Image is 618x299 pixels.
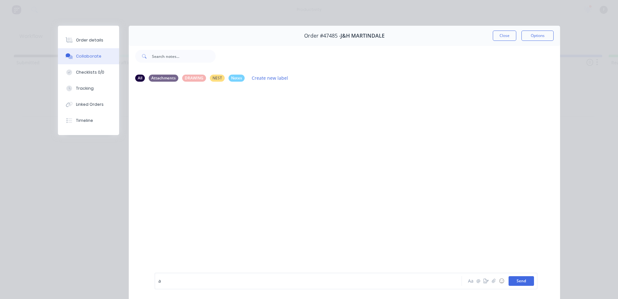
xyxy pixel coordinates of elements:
span: Order #47485 - [304,33,341,39]
div: Attachments [149,75,178,82]
div: Order details [76,37,103,43]
input: Search notes... [152,50,216,63]
button: Aa [467,277,474,285]
span: J&H MARTINDALE [341,33,385,39]
div: Notes [229,75,245,82]
div: Checklists 0/0 [76,69,104,75]
div: Collaborate [76,53,101,59]
div: Timeline [76,118,93,123]
button: Options [521,31,554,41]
div: NEST [210,75,225,82]
button: ☺ [498,277,505,285]
button: Linked Orders [58,96,119,113]
button: Collaborate [58,48,119,64]
div: DRAWING [182,75,206,82]
span: a [158,278,161,284]
div: Tracking [76,86,94,91]
button: Checklists 0/0 [58,64,119,80]
button: Close [493,31,516,41]
button: Tracking [58,80,119,96]
button: Order details [58,32,119,48]
div: All [135,75,145,82]
div: Linked Orders [76,102,104,107]
button: Send [509,276,534,286]
button: Create new label [248,74,292,82]
button: Timeline [58,113,119,129]
button: @ [474,277,482,285]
